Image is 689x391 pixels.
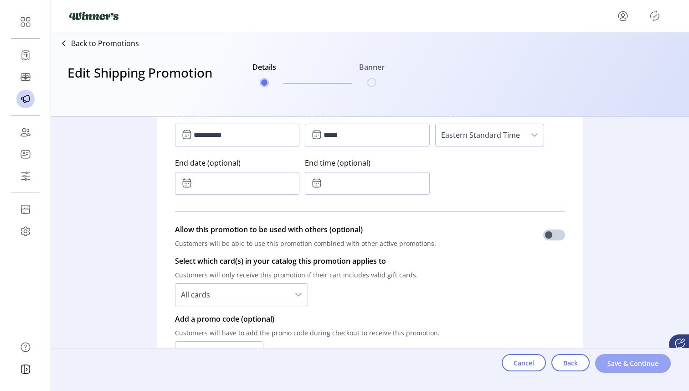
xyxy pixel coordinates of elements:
[69,12,118,20] img: logo
[436,124,525,146] span: Eastern Standard Time
[67,63,212,100] h3: Edit Shipping Promotion
[175,235,436,252] p: Customers will be able to use this promotion combined with other active promotions.
[175,313,440,324] p: Add a promo code (optional)
[175,266,418,283] p: Customers will only receive this promotion if their cart includes valid gift cards.
[175,255,418,266] p: Select which card(s) in your catalog this promotion applies to
[175,224,436,235] p: Allow this promotion to be used with others (optional)
[514,358,534,368] span: Cancel
[616,9,630,23] button: menu
[563,358,578,368] span: Back
[595,354,671,373] button: Save & Continue
[252,62,276,78] h6: Details
[175,154,299,172] label: End date (optional)
[551,354,590,371] button: Back
[648,9,662,23] button: Publisher Panel
[175,324,440,341] p: Customers will have to add the promo code during checkout to receive this promotion.
[525,124,544,146] div: dropdown trigger
[71,38,139,49] p: Back to Promotions
[305,154,429,172] label: End time (optional)
[607,359,659,368] span: Save & Continue
[175,284,289,306] span: All cards
[289,284,308,306] div: dropdown trigger
[502,354,546,371] button: Cancel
